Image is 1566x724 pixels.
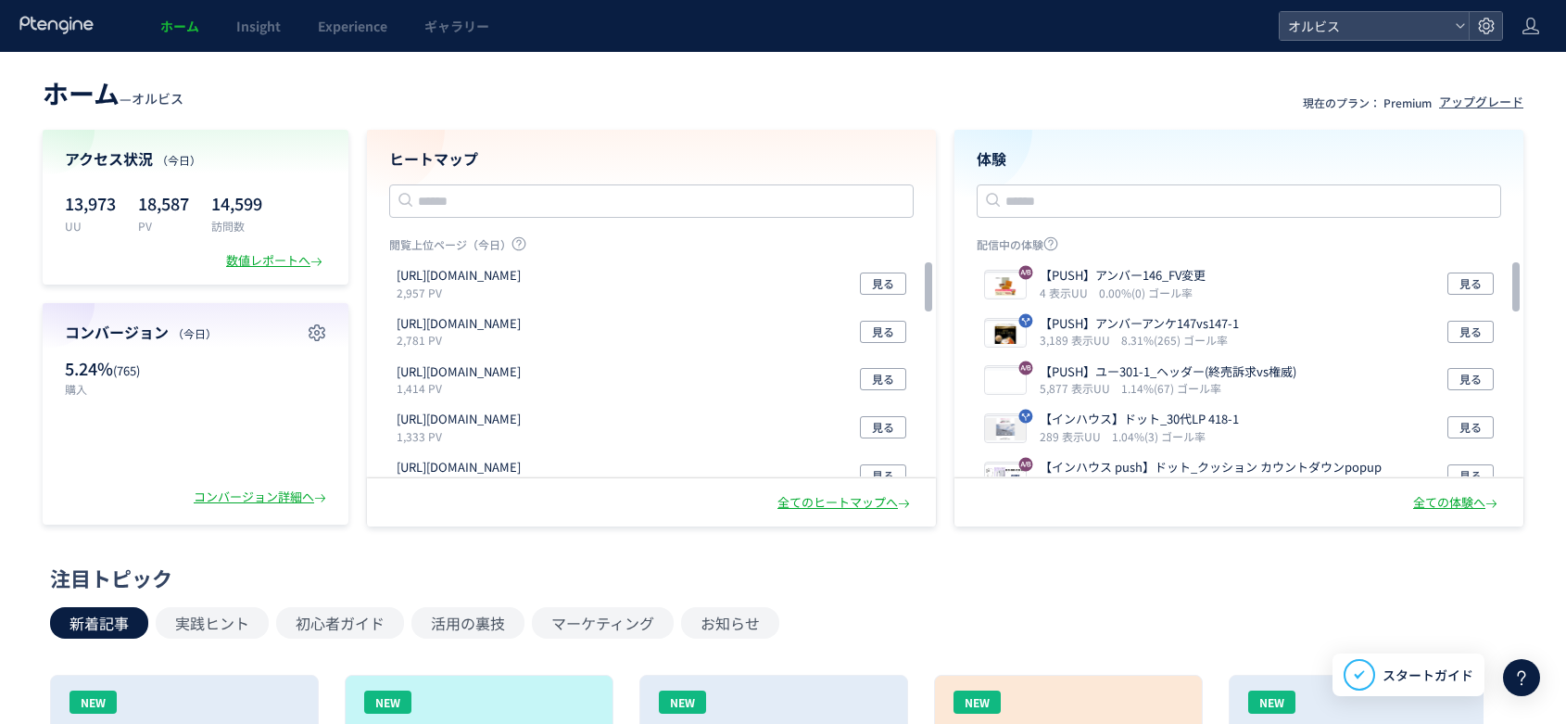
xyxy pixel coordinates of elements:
div: — [43,74,183,111]
div: コンバージョン詳細へ [194,489,330,506]
img: 9584880f03bd04054b56e8e8a066b24b1754646345010.jpeg [985,416,1026,442]
p: 2,957 PV [397,285,528,300]
p: 閲覧上位ページ（今日） [389,236,914,260]
div: NEW [364,691,411,714]
img: a227158a6f9b3910ab5d286f8e6213a21754805915538.jpeg [985,321,1026,347]
button: 見る [860,464,906,487]
p: 【PUSH】アンバーアンケ147vs147-1 [1040,315,1239,333]
p: 18,587 [138,188,189,218]
img: 1132b7a5d0bb1f7892e0f96aaedbfb2c1754972862247.jpeg [985,273,1026,298]
span: 見る [1459,464,1482,487]
div: 数値レポートへ [226,252,326,270]
button: 見る [860,416,906,438]
div: NEW [1248,691,1295,714]
button: 活用の裏技 [411,607,524,639]
i: 15 表示UU [1040,476,1102,492]
button: 見る [1447,368,1494,390]
p: https://pr.orbis.co.jp/cosmetics/udot/410-12 [397,267,521,285]
p: 訪問数 [211,218,262,234]
button: 見る [860,368,906,390]
span: ホーム [43,74,120,111]
span: Insight [236,17,281,35]
p: 1,414 PV [397,380,528,396]
p: https://pr.orbis.co.jp/cosmetics/udot/100 [397,411,521,428]
p: UU [65,218,116,234]
button: 実践ヒント [156,607,269,639]
i: 3,189 表示UU [1040,332,1118,348]
p: 購入 [65,381,186,397]
p: 【PUSH】ユー301-1_ヘッダー(終売訴求vs権威) [1040,363,1296,381]
h4: アクセス状況 [65,148,326,170]
span: 見る [872,321,894,343]
span: （今日） [172,325,217,341]
p: 現在のプラン： Premium [1303,95,1432,110]
p: 14,599 [211,188,262,218]
div: 全ての体験へ [1413,494,1501,512]
div: アップグレード [1439,94,1523,111]
button: 新着記事 [50,607,148,639]
p: 配信中の体験 [977,236,1501,260]
img: ca23ee80c0b45accf92dcaa5a5d3052c1754626801816.png [985,464,1026,490]
img: c907e54416db144ba18275450211b12e1754631494929.jpeg [985,368,1026,394]
button: 見る [860,321,906,343]
p: https://pr.orbis.co.jp/cosmetics/u/100 [397,363,521,381]
p: 5.24% [65,357,186,381]
div: NEW [659,691,706,714]
span: Experience [318,17,387,35]
i: 0.00%(0) ゴール率 [1105,476,1199,492]
span: オルビス [1282,12,1447,40]
button: 見る [1447,321,1494,343]
span: （今日） [157,152,201,168]
span: オルビス [132,89,183,108]
button: 見る [860,273,906,295]
p: 【インハウス push】ドット_クッション カウントダウンpopup [1040,459,1382,476]
div: 全てのヒートマップへ [777,494,914,512]
h4: コンバージョン [65,322,326,343]
span: 見る [872,273,894,295]
p: 628 PV [397,476,528,492]
i: 0.00%(0) ゴール率 [1099,285,1193,300]
button: 見る [1447,416,1494,438]
h4: 体験 [977,148,1501,170]
span: (765) [113,362,140,379]
span: 見る [1459,416,1482,438]
p: 【インハウス】ドット_30代LP 418-1 [1040,411,1239,428]
div: NEW [69,691,117,714]
i: 8.31%(265) ゴール率 [1121,332,1228,348]
p: https://pr.orbis.co.jp/cosmetics/clearful/205 [397,459,521,476]
div: NEW [953,691,1001,714]
i: 5,877 表示UU [1040,380,1118,396]
i: 1.14%(67) ゴール率 [1121,380,1221,396]
span: 見る [872,464,894,487]
span: スタートガイド [1383,666,1473,685]
span: 見る [1459,321,1482,343]
i: 1.04%(3) ゴール率 [1112,428,1206,444]
span: 見る [1459,368,1482,390]
span: 見る [872,416,894,438]
button: マーケティング [532,607,674,639]
button: お知らせ [681,607,779,639]
div: 注目トピック [50,564,1507,592]
span: 見る [872,368,894,390]
span: ギャラリー [424,17,489,35]
button: 見る [1447,273,1494,295]
p: 【PUSH】アンバー146_FV変更 [1040,267,1206,285]
h4: ヒートマップ [389,148,914,170]
i: 289 表示UU [1040,428,1108,444]
button: 初心者ガイド [276,607,404,639]
p: https://orbis.co.jp/order/thanks [397,315,521,333]
span: ホーム [160,17,199,35]
span: 見る [1459,273,1482,295]
i: 4 表示UU [1040,285,1095,300]
p: 13,973 [65,188,116,218]
p: 1,333 PV [397,428,528,444]
p: PV [138,218,189,234]
p: 2,781 PV [397,332,528,348]
button: 見る [1447,464,1494,487]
